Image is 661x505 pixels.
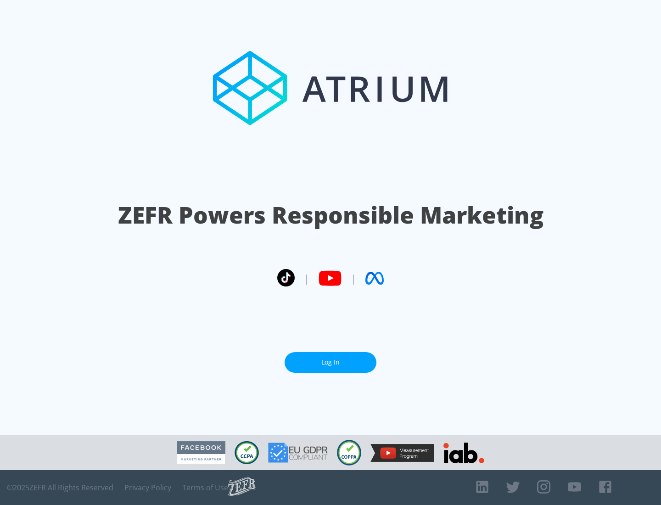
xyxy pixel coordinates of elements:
span: | [304,271,309,285]
a: Terms of Use [182,483,228,492]
span: | [351,271,356,285]
h1: ZEFR Powers Responsible Marketing [118,199,543,231]
img: YouTube Measurement Program [370,444,434,462]
img: Facebook Marketing Partner [177,441,225,465]
img: GDPR Compliant [268,443,328,463]
span: © 2025 ZEFR All Rights Reserved [7,483,113,492]
img: IAB [443,443,484,463]
img: CCPA Compliant [235,441,259,464]
a: Log In [285,352,376,373]
img: COPPA Compliant [337,440,361,466]
a: Privacy Policy [124,483,171,492]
